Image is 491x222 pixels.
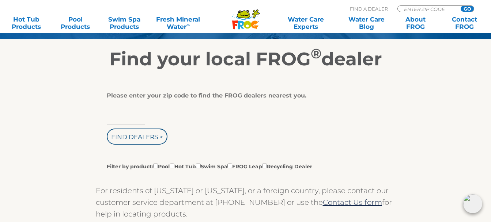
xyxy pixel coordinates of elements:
[186,22,190,28] sup: ∞
[153,164,158,168] input: Filter by product:PoolHot TubSwim SpaFROG LeapRecycling Dealer
[170,164,174,168] input: Filter by product:PoolHot TubSwim SpaFROG LeapRecycling Dealer
[105,16,143,30] a: Swim SpaProducts
[262,164,267,168] input: Filter by product:PoolHot TubSwim SpaFROG LeapRecycling Dealer
[463,194,482,213] img: openIcon
[96,185,396,220] p: For residents of [US_STATE] or [US_STATE], or a foreign country, please contact our customer serv...
[107,129,167,145] input: Find Dealers >
[227,164,232,168] input: Filter by product:PoolHot TubSwim SpaFROG LeapRecycling Dealer
[107,162,312,170] label: Filter by product: Pool Hot Tub Swim Spa FROG Leap Recycling Dealer
[196,164,201,168] input: Filter by product:PoolHot TubSwim SpaFROG LeapRecycling Dealer
[446,16,484,30] a: ContactFROG
[461,6,474,12] input: GO
[350,5,388,12] p: Find A Dealer
[21,48,471,70] h2: Find your local FROG dealer
[397,16,435,30] a: AboutFROG
[348,16,386,30] a: Water CareBlog
[275,16,337,30] a: Water CareExperts
[323,198,382,207] a: Contact Us form
[56,16,94,30] a: PoolProducts
[154,16,202,30] a: Fresh MineralWater∞
[311,45,321,62] sup: ®
[403,6,453,12] input: Zip Code Form
[7,16,45,30] a: Hot TubProducts
[107,92,379,99] div: Please enter your zip code to find the FROG dealers nearest you.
